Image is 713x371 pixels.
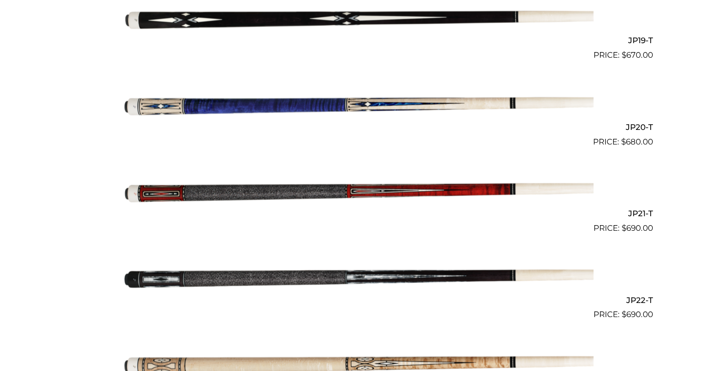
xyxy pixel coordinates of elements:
h2: JP20-T [60,118,653,136]
a: JP22-T $690.00 [60,238,653,321]
a: JP21-T $690.00 [60,152,653,235]
img: JP22-T [120,238,593,317]
span: $ [622,50,626,60]
h2: JP22-T [60,291,653,309]
bdi: 690.00 [622,223,653,233]
img: JP21-T [120,152,593,231]
bdi: 690.00 [622,310,653,319]
span: $ [622,223,626,233]
h2: JP19-T [60,32,653,49]
span: $ [622,310,626,319]
span: $ [621,137,626,146]
bdi: 680.00 [621,137,653,146]
bdi: 670.00 [622,50,653,60]
a: JP20-T $680.00 [60,65,653,148]
h2: JP21-T [60,205,653,222]
img: JP20-T [120,65,593,144]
